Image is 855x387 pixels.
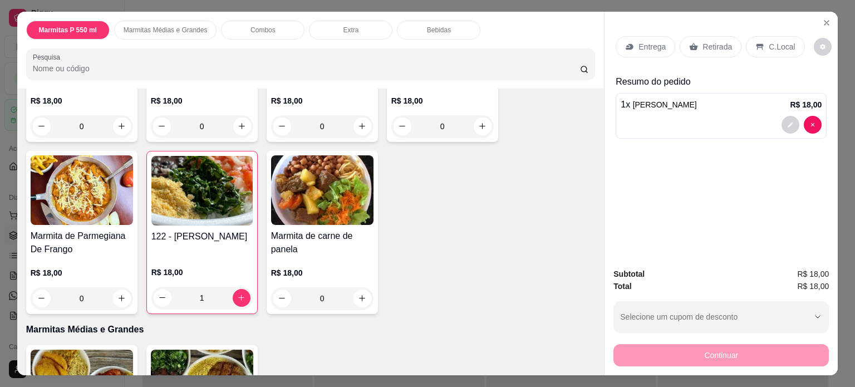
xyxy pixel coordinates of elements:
button: Close [818,14,836,32]
p: Extra [343,26,358,35]
img: product-image [271,155,374,225]
p: R$ 18,00 [271,267,374,278]
img: product-image [151,156,253,226]
p: Resumo do pedido [616,75,827,89]
button: decrease-product-quantity [804,116,822,134]
p: R$ 18,00 [271,95,374,106]
p: Bebidas [427,26,451,35]
p: Marmitas P 550 ml [38,26,97,35]
h4: Marmita de Parmegiana De Frango [31,229,133,256]
p: R$ 18,00 [391,95,494,106]
p: Marmitas Médias e Grandes [124,26,208,35]
p: Marmitas Médias e Grandes [26,323,596,336]
span: R$ 18,00 [797,268,829,280]
button: increase-product-quantity [113,117,131,135]
p: R$ 18,00 [790,99,822,110]
button: Selecione um cupom de desconto [613,301,829,332]
p: Combos [250,26,276,35]
button: decrease-product-quantity [782,116,799,134]
span: [PERSON_NAME] [633,100,697,109]
p: R$ 18,00 [151,95,253,106]
strong: Total [613,282,631,291]
p: Retirada [702,41,732,52]
button: decrease-product-quantity [814,38,832,56]
button: decrease-product-quantity [273,290,291,307]
p: 1 x [621,98,697,111]
h4: 122 - [PERSON_NAME] [151,230,253,243]
p: R$ 18,00 [151,267,253,278]
p: C.Local [769,41,795,52]
button: decrease-product-quantity [33,117,51,135]
h4: Marmita de carne de panela [271,229,374,256]
button: decrease-product-quantity [154,289,171,307]
label: Pesquisa [33,52,64,62]
p: R$ 18,00 [31,95,133,106]
span: R$ 18,00 [797,280,829,292]
button: increase-product-quantity [353,290,371,307]
p: R$ 18,00 [31,267,133,278]
input: Pesquisa [33,63,580,74]
img: product-image [31,155,133,225]
strong: Subtotal [613,270,645,278]
p: Entrega [638,41,666,52]
button: increase-product-quantity [233,289,250,307]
